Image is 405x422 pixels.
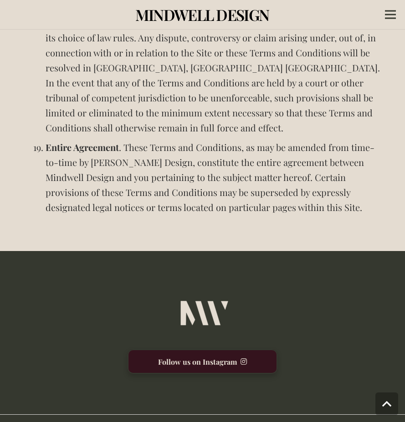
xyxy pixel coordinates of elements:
[46,140,382,215] li: . These Terms and Conditions, as may be amended from time-to-time by [PERSON_NAME] Design, consti...
[135,4,269,25] span: MINDWELL DESIGN
[128,349,277,374] a: Follow us on Instagram
[378,3,403,26] a: Menu
[375,392,398,415] a: Back to top
[46,141,119,153] strong: Entire Agreement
